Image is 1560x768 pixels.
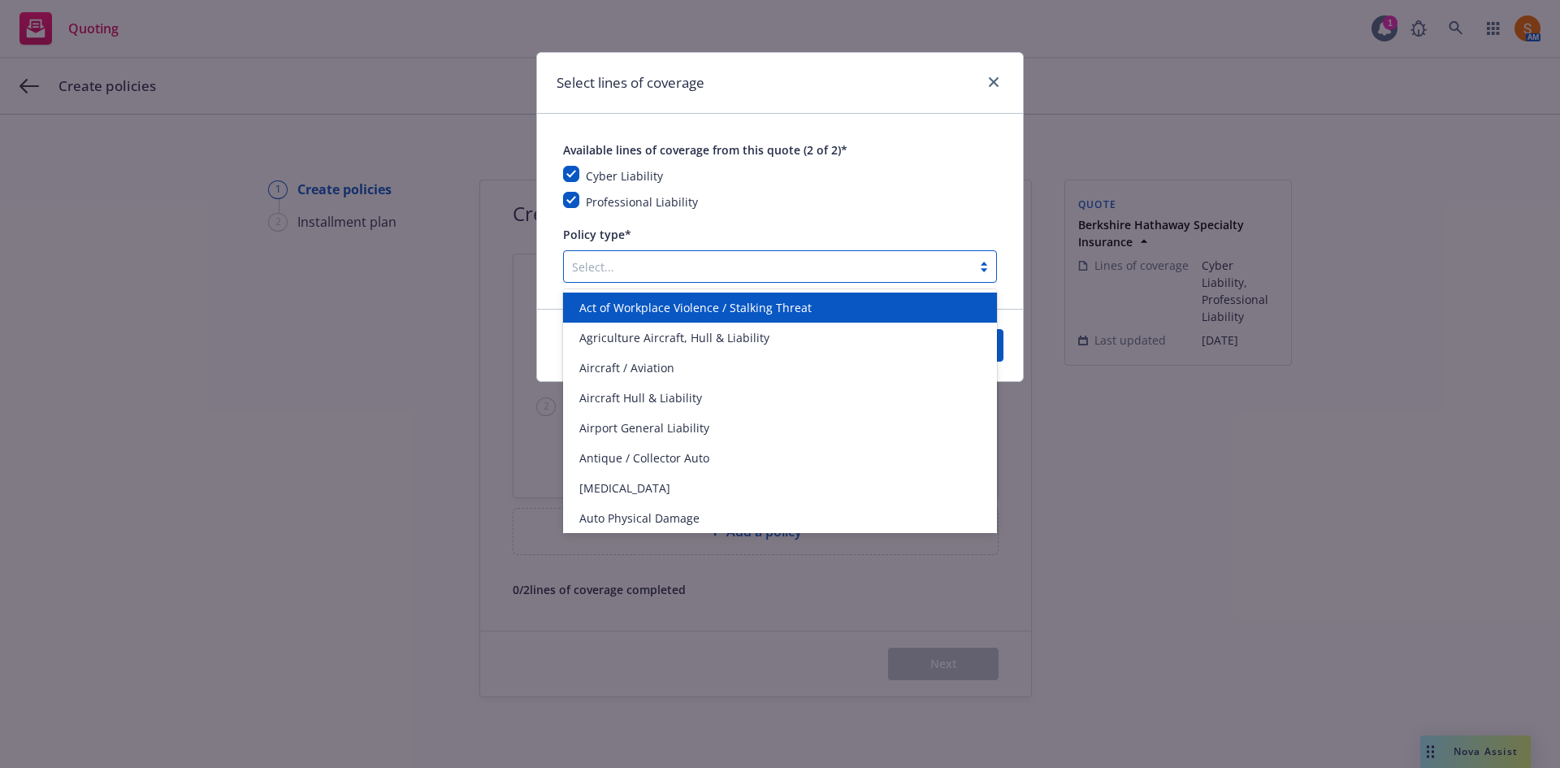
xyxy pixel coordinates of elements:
span: Airport General Liability [579,419,709,436]
span: Cyber Liability [586,168,663,184]
span: Agriculture Aircraft, Hull & Liability [579,329,769,346]
span: Aircraft / Aviation [579,359,674,376]
span: Auto Physical Damage [579,510,700,527]
span: Professional Liability [586,194,698,210]
a: close [984,72,1003,92]
span: Act of Workplace Violence / Stalking Threat [579,299,812,316]
span: Policy type* [563,227,631,242]
h1: Select lines of coverage [557,72,704,93]
span: Available lines of coverage from this quote (2 of 2)* [563,142,847,158]
span: [MEDICAL_DATA] [579,479,670,497]
span: Antique / Collector Auto [579,449,709,466]
span: Aircraft Hull & Liability [579,389,702,406]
